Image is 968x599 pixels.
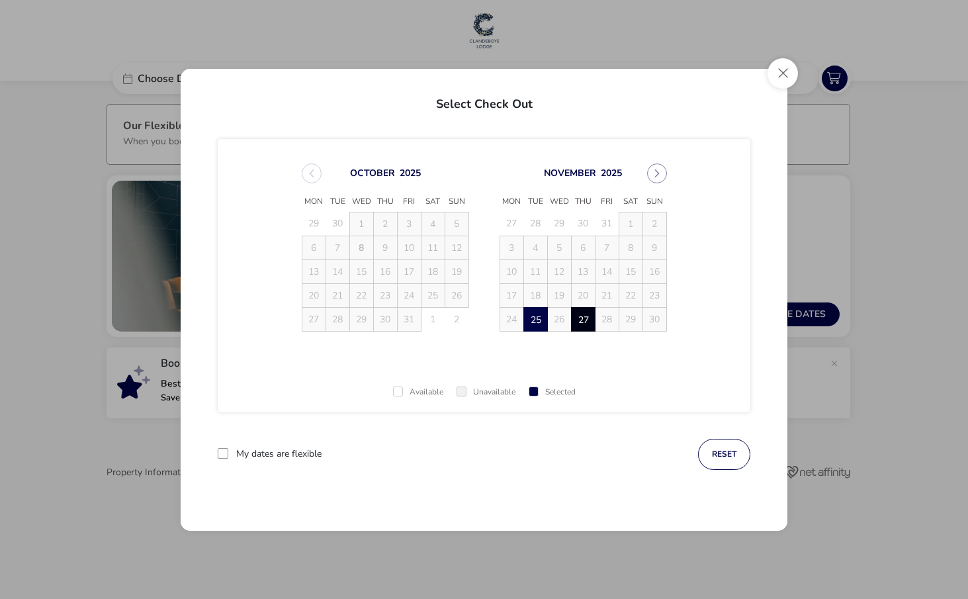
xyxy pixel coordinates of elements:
[326,283,349,307] td: 21
[523,283,547,307] td: 18
[619,212,642,236] td: 1
[326,236,349,259] td: 7
[302,283,326,307] td: 20
[571,259,595,283] td: 13
[619,259,642,283] td: 15
[619,283,642,307] td: 22
[236,449,322,459] label: My dates are flexible
[647,163,667,183] button: Next Month
[302,212,326,236] td: 29
[544,166,596,179] button: Choose Month
[571,192,595,212] span: Thu
[421,212,445,236] td: 4
[445,307,468,331] td: 2
[421,307,445,331] td: 1
[302,236,326,259] td: 6
[547,283,571,307] td: 19
[523,236,547,259] td: 4
[445,212,468,236] td: 5
[500,283,523,307] td: 17
[373,236,397,259] td: 9
[421,236,445,259] td: 11
[619,307,642,331] td: 29
[523,192,547,212] span: Tue
[302,307,326,331] td: 27
[397,212,421,236] td: 3
[572,308,595,332] span: 27
[642,307,666,331] td: 30
[595,212,619,236] td: 31
[595,192,619,212] span: Fri
[547,192,571,212] span: Wed
[349,307,373,331] td: 29
[373,283,397,307] td: 23
[302,259,326,283] td: 13
[595,307,619,331] td: 28
[445,259,468,283] td: 19
[373,259,397,283] td: 16
[445,236,468,259] td: 12
[601,166,622,179] button: Choose Year
[326,192,349,212] span: Tue
[523,307,547,331] td: 25
[500,236,523,259] td: 3
[768,58,798,89] button: Close
[326,212,349,236] td: 30
[595,236,619,259] td: 7
[397,236,421,259] td: 10
[397,192,421,212] span: Fri
[523,212,547,236] td: 28
[191,82,777,120] h2: Select Check Out
[619,192,642,212] span: Sat
[400,166,421,179] button: Choose Year
[595,283,619,307] td: 21
[350,166,395,179] button: Choose Month
[421,283,445,307] td: 25
[349,236,373,259] td: 8
[397,259,421,283] td: 17
[547,259,571,283] td: 12
[445,283,468,307] td: 26
[397,283,421,307] td: 24
[445,192,468,212] span: Sun
[349,212,373,236] td: 1
[642,212,666,236] td: 2
[571,212,595,236] td: 30
[500,307,523,331] td: 24
[349,259,373,283] td: 15
[326,259,349,283] td: 14
[529,388,576,396] div: Selected
[457,388,515,396] div: Unavailable
[571,283,595,307] td: 20
[349,192,373,212] span: Wed
[500,192,523,212] span: Mon
[571,236,595,259] td: 6
[619,236,642,259] td: 8
[397,307,421,331] td: 31
[290,148,679,347] div: Choose Date
[523,259,547,283] td: 11
[373,212,397,236] td: 2
[373,192,397,212] span: Thu
[500,212,523,236] td: 27
[642,236,666,259] td: 9
[642,283,666,307] td: 23
[547,236,571,259] td: 5
[421,192,445,212] span: Sat
[349,283,373,307] td: 22
[547,212,571,236] td: 29
[373,307,397,331] td: 30
[642,259,666,283] td: 16
[547,307,571,331] td: 26
[698,439,750,470] button: reset
[393,388,443,396] div: Available
[326,307,349,331] td: 28
[500,259,523,283] td: 10
[642,192,666,212] span: Sun
[571,307,595,331] td: 27
[525,308,548,332] span: 25
[421,259,445,283] td: 18
[302,192,326,212] span: Mon
[595,259,619,283] td: 14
